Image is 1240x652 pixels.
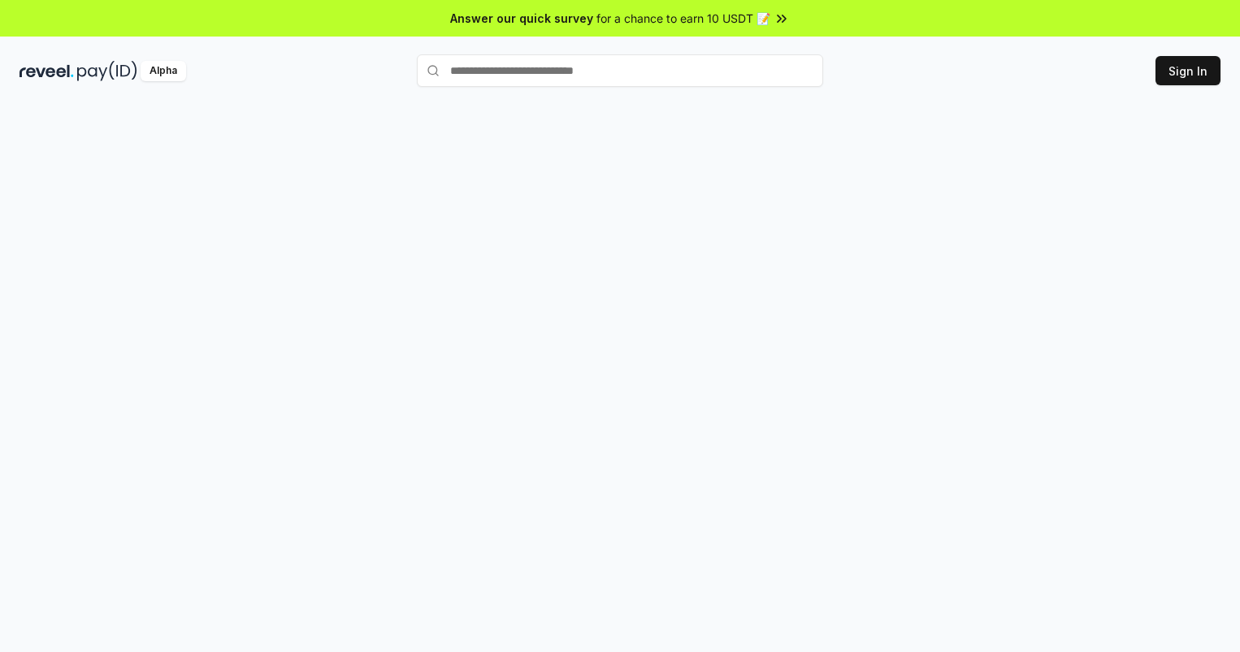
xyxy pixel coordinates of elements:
div: Alpha [141,61,186,81]
img: reveel_dark [20,61,74,81]
button: Sign In [1155,56,1220,85]
span: Answer our quick survey [450,10,593,27]
span: for a chance to earn 10 USDT 📝 [596,10,770,27]
img: pay_id [77,61,137,81]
